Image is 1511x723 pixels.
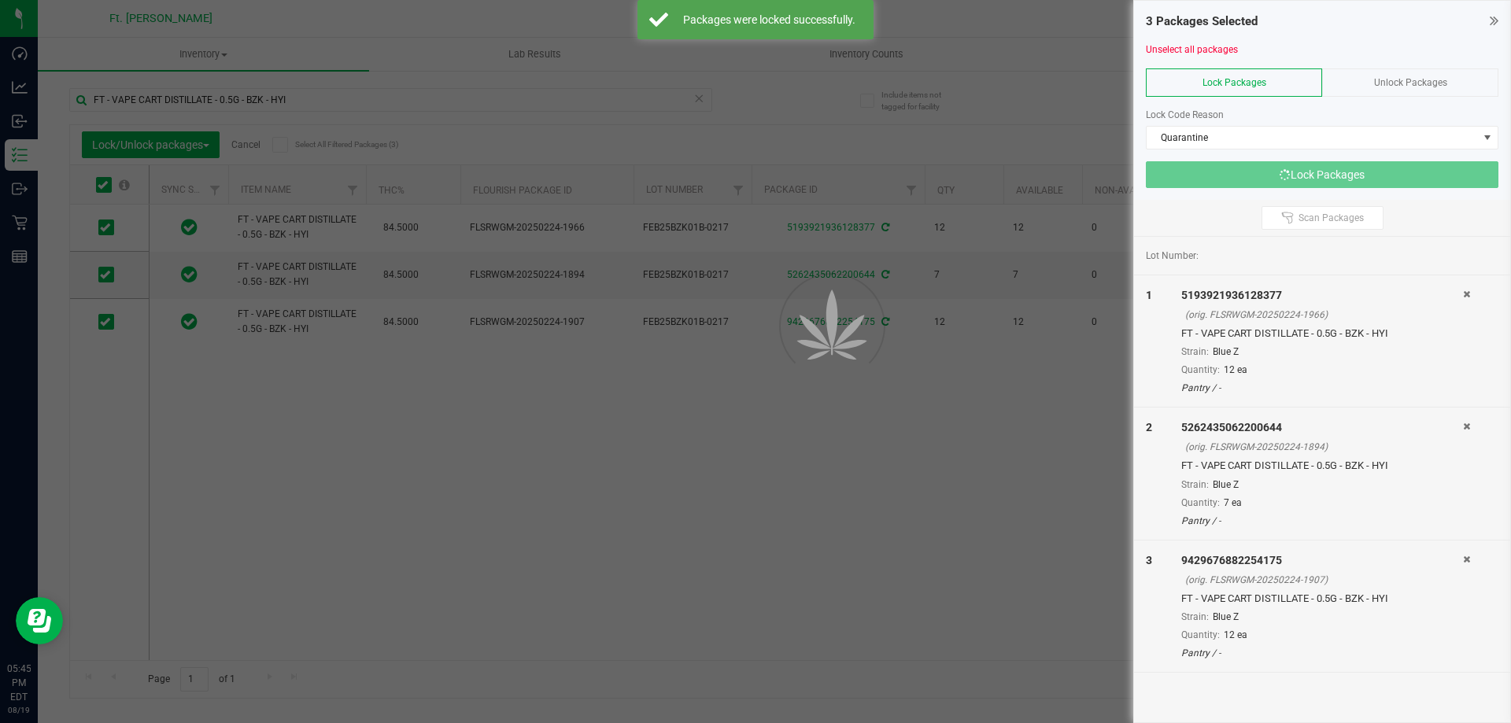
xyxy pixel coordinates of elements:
div: 5262435062200644 [1181,419,1463,436]
div: 5193921936128377 [1181,287,1463,304]
span: Lot Number: [1146,249,1199,263]
div: (orig. FLSRWGM-20250224-1907) [1185,573,1463,587]
span: 2 [1146,421,1152,433]
div: FT - VAPE CART DISTILLATE - 0.5G - BZK - HYI [1181,458,1463,474]
span: Quarantine [1147,127,1478,149]
span: Lock Code Reason [1146,109,1224,120]
span: Lock Packages [1203,77,1266,88]
span: Quantity: [1181,497,1220,508]
span: 12 ea [1224,364,1247,375]
button: Scan Packages [1262,206,1384,230]
span: 7 ea [1224,497,1242,508]
div: (orig. FLSRWGM-20250224-1894) [1185,440,1463,454]
div: (orig. FLSRWGM-20250224-1966) [1185,308,1463,322]
span: Scan Packages [1299,212,1364,224]
div: Packages were locked successfully. [677,12,862,28]
div: FT - VAPE CART DISTILLATE - 0.5G - BZK - HYI [1181,326,1463,341]
iframe: Resource center [16,597,63,644]
span: 12 ea [1224,629,1247,640]
div: Pantry / - [1181,514,1463,528]
span: Blue Z [1213,479,1239,490]
div: 9429676882254175 [1181,552,1463,569]
div: Pantry / - [1181,381,1463,395]
span: Strain: [1181,479,1209,490]
span: Quantity: [1181,629,1220,640]
span: 3 [1146,554,1152,566]
span: Unlock Packages [1374,77,1447,88]
button: Lock Packages [1146,161,1498,188]
a: Unselect all packages [1146,44,1238,55]
span: Quantity: [1181,364,1220,375]
div: Pantry / - [1181,646,1463,660]
span: Blue Z [1213,611,1239,622]
span: Strain: [1181,611,1209,622]
div: FT - VAPE CART DISTILLATE - 0.5G - BZK - HYI [1181,591,1463,607]
span: 1 [1146,289,1152,301]
span: Blue Z [1213,346,1239,357]
span: Strain: [1181,346,1209,357]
